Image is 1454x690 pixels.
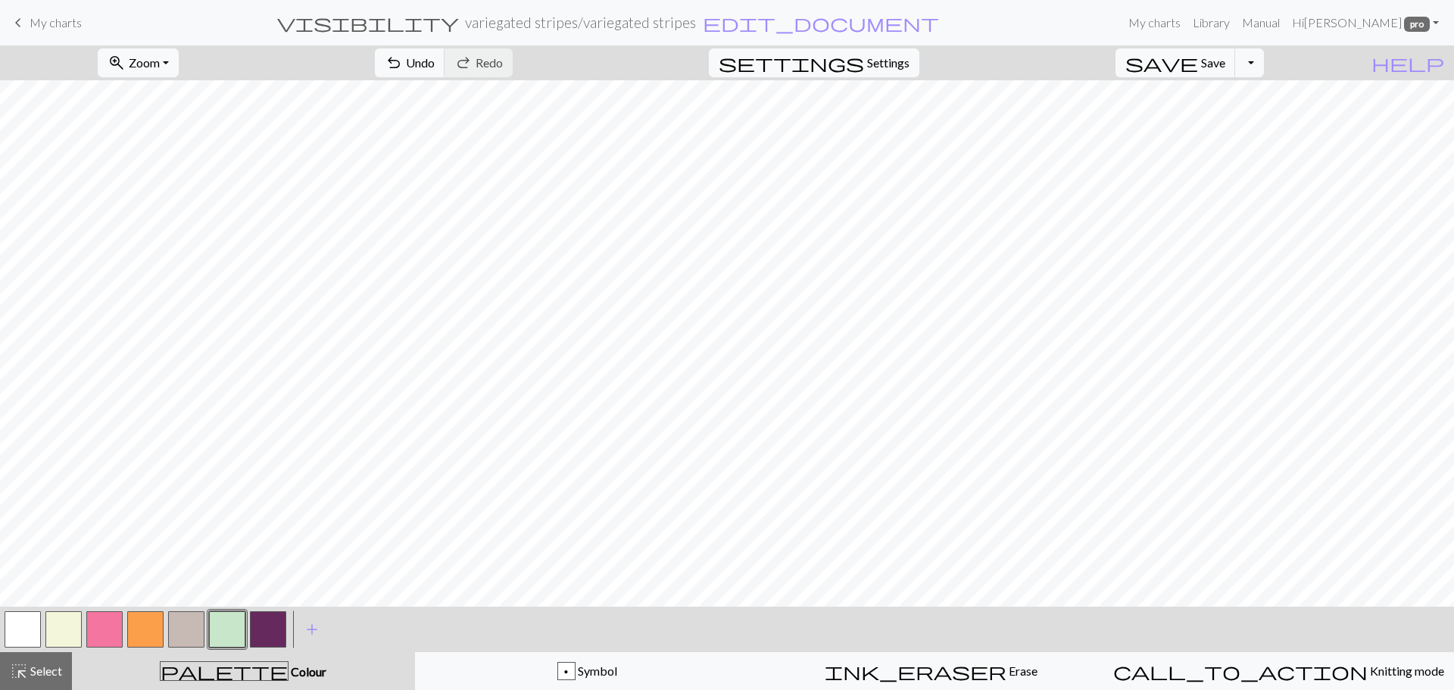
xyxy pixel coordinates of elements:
[1404,17,1430,32] span: pro
[129,55,160,70] span: Zoom
[9,12,27,33] span: keyboard_arrow_left
[709,48,919,77] button: SettingsSettings
[719,52,864,73] span: settings
[1368,663,1444,678] span: Knitting mode
[1115,48,1236,77] button: Save
[385,52,403,73] span: undo
[1125,52,1198,73] span: save
[1103,652,1454,690] button: Knitting mode
[576,663,617,678] span: Symbol
[1286,8,1445,38] a: Hi[PERSON_NAME] pro
[415,652,760,690] button: p Symbol
[759,652,1103,690] button: Erase
[703,12,939,33] span: edit_document
[303,619,321,640] span: add
[72,652,415,690] button: Colour
[719,54,864,72] i: Settings
[10,660,28,682] span: highlight_alt
[1187,8,1236,38] a: Library
[1122,8,1187,38] a: My charts
[375,48,445,77] button: Undo
[28,663,62,678] span: Select
[1371,52,1444,73] span: help
[108,52,126,73] span: zoom_in
[30,15,82,30] span: My charts
[1113,660,1368,682] span: call_to_action
[825,660,1006,682] span: ink_eraser
[867,54,910,72] span: Settings
[465,14,696,31] h2: variegated stripes / variegated stripes
[406,55,435,70] span: Undo
[1006,663,1037,678] span: Erase
[277,12,459,33] span: visibility
[558,663,575,681] div: p
[98,48,179,77] button: Zoom
[1201,55,1225,70] span: Save
[9,10,82,36] a: My charts
[161,660,288,682] span: palette
[1236,8,1286,38] a: Manual
[289,664,326,679] span: Colour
